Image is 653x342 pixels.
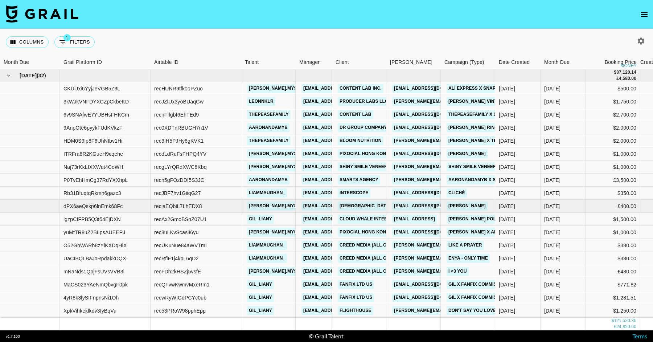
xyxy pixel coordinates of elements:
[63,216,121,223] div: lgzpCIFPB5Q3t54EjDXN
[6,5,78,23] img: Grail Talent
[544,150,560,158] div: Jun '25
[499,281,515,288] div: 25/06/2025
[301,188,383,198] a: [EMAIL_ADDRESS][DOMAIN_NAME]
[301,162,383,171] a: [EMAIL_ADDRESS][DOMAIN_NAME]
[63,203,123,210] div: dPX6aeQskp6lnEmk68Fc
[338,280,374,289] a: FanFix Ltd US
[154,111,199,118] div: recnFIlgbI6EhTEd9
[390,55,432,69] div: [PERSON_NAME]
[154,242,207,249] div: recUKuNue84aWVTmI
[301,110,383,119] a: [EMAIL_ADDRESS][DOMAIN_NAME]
[544,85,560,92] div: Jun '25
[619,76,636,82] div: 4,580.00
[392,123,473,132] a: [EMAIL_ADDRESS][DOMAIN_NAME]
[63,229,125,236] div: yuMtTR8uZ2BLpsAUEEPJ
[447,201,488,211] a: [PERSON_NAME]
[301,228,383,237] a: [EMAIL_ADDRESS][DOMAIN_NAME]
[247,267,301,276] a: [PERSON_NAME].mysz
[586,160,640,174] div: $1,000.00
[247,136,291,145] a: thepeasefamily
[586,200,640,213] div: £400.00
[586,291,640,304] div: $1,281.51
[296,55,332,69] div: Manager
[392,136,510,145] a: [PERSON_NAME][EMAIL_ADDRESS][DOMAIN_NAME]
[154,268,201,275] div: recFDh2kHSZj5vsfE
[301,175,383,184] a: [EMAIL_ADDRESS][DOMAIN_NAME]
[447,84,509,93] a: Ali Express x SnapChat
[544,163,560,171] div: Jun '25
[499,294,515,301] div: 25/06/2025
[338,215,448,224] a: Cloud Whale Interactive Technology LLC
[336,55,349,69] div: Client
[301,254,383,263] a: [EMAIL_ADDRESS][DOMAIN_NAME]
[499,268,515,275] div: 24/06/2025
[154,176,204,184] div: rech5gFOzDDI5S3JC
[247,84,301,93] a: [PERSON_NAME].mysz
[154,203,202,210] div: reciaEQbiL7LhEDX8
[544,137,560,144] div: Jun '25
[154,85,203,92] div: recHUNR9tfk0oPZuo
[447,162,544,171] a: Shiny Smile Veneers X [PERSON_NAME]
[63,34,71,41] span: 1
[332,55,386,69] div: Client
[544,268,560,275] div: Jun '25
[247,280,274,289] a: gil_liany
[586,174,640,187] div: £3,500.00
[447,136,558,145] a: [PERSON_NAME] X The [PERSON_NAME] Family
[586,239,640,252] div: $380.00
[586,82,640,95] div: $500.00
[392,306,510,315] a: [PERSON_NAME][EMAIL_ADDRESS][DOMAIN_NAME]
[586,187,640,200] div: $350.00
[20,72,37,79] span: [DATE]
[247,188,287,198] a: liammaughan_
[154,137,204,144] div: rec3IH5PJHy6gKVK1
[544,229,560,236] div: Jun '25
[154,124,208,131] div: rec0XDTnRBUGH7n1V
[392,280,473,289] a: [EMAIL_ADDRESS][DOMAIN_NAME]
[338,97,390,106] a: Producer Labs LLC
[338,175,380,184] a: Smarts Agency
[154,163,207,171] div: recgLYrQRdXWC8Kbq
[309,333,344,340] div: © Grail Talent
[392,215,437,224] a: [EMAIL_ADDRESS]
[499,203,515,210] div: 06/05/2025
[247,97,275,106] a: leonnklr
[63,98,129,105] div: 3kWJkVNFDYXCZpCkbeKD
[499,190,515,197] div: 30/05/2025
[586,95,640,108] div: $1,750.00
[499,176,515,184] div: 21/04/2025
[544,176,560,184] div: Jun '25
[63,307,116,314] div: XpkVihkeklkdv3IyBqVu
[63,55,102,69] div: Grail Platform ID
[338,188,370,198] a: Interscope
[63,176,128,184] div: P0TvEhHmCg37RdYXXhpL
[544,111,560,118] div: Jun '25
[301,123,383,132] a: [EMAIL_ADDRESS][DOMAIN_NAME]
[63,190,121,197] div: Rb31BfuqtqRkmh6gazc3
[586,226,640,239] div: $1,000.00
[247,175,289,184] a: aaronandamyb
[247,162,301,171] a: [PERSON_NAME].mysz
[632,333,647,339] a: Terms
[447,175,513,184] a: Aaronandamyb X SMARTY
[63,255,126,262] div: UaCIBQLBaJoRpdakkDQX
[247,241,287,250] a: liammaughan_
[586,134,640,147] div: $2,000.00
[499,307,515,314] div: 11/06/2025
[338,201,392,211] a: [DEMOGRAPHIC_DATA]
[247,123,289,132] a: aaronandamyb
[60,55,151,69] div: Grail Platform ID
[447,306,506,315] a: Don't Say You Love Me
[614,318,636,324] div: 121,520.36
[499,255,515,262] div: 13/06/2025
[154,229,198,236] div: rec8uLKvScaslI6yu
[54,36,95,48] button: Show filters
[301,84,383,93] a: [EMAIL_ADDRESS][DOMAIN_NAME]
[586,108,640,121] div: $2,700.00
[499,55,530,69] div: Date Created
[247,215,274,224] a: gil_liany
[154,55,178,69] div: Airtable ID
[154,294,206,301] div: recwRyWIGdPCYc0ub
[447,280,509,289] a: Gil X Fanfix Commission
[63,85,120,92] div: CKUlJxi6YyjJeVGB5Z3L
